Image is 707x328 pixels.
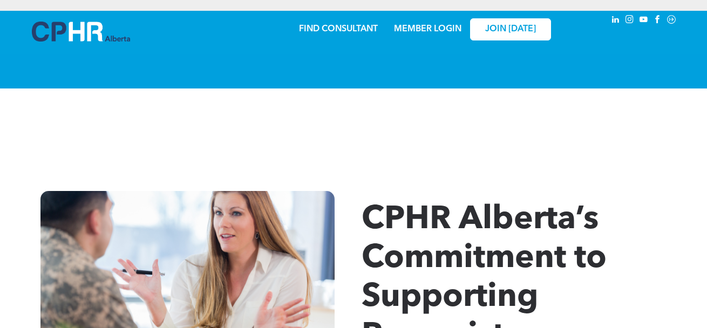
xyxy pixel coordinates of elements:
[623,13,635,28] a: instagram
[32,22,130,42] img: A blue and white logo for cp alberta
[485,24,536,35] span: JOIN [DATE]
[637,13,649,28] a: youtube
[665,13,677,28] a: Social network
[651,13,663,28] a: facebook
[470,18,551,40] a: JOIN [DATE]
[609,13,621,28] a: linkedin
[394,25,461,33] a: MEMBER LOGIN
[299,25,378,33] a: FIND CONSULTANT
